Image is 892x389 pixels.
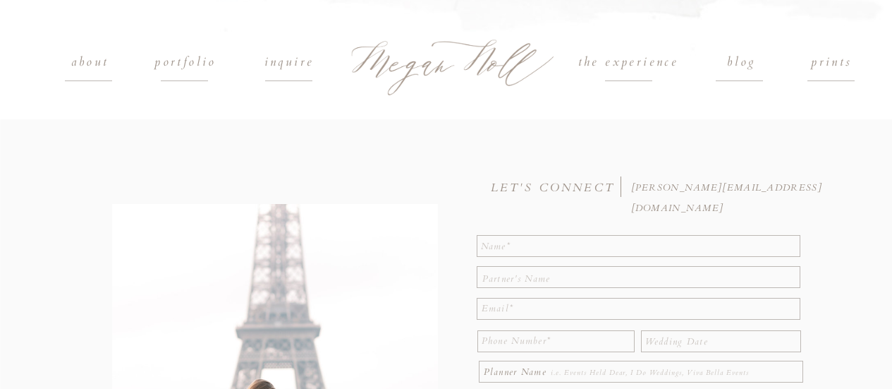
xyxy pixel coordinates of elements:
[58,52,123,73] a: about
[695,52,790,73] a: blog
[631,178,828,190] a: [PERSON_NAME][EMAIL_ADDRESS][DOMAIN_NAME]
[138,52,233,73] a: portfolio
[491,178,620,193] h3: LET'S CONNECT
[242,52,337,73] a: Inquire
[800,52,864,73] a: prints
[484,362,550,383] p: Planner Name
[551,52,707,73] a: the experience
